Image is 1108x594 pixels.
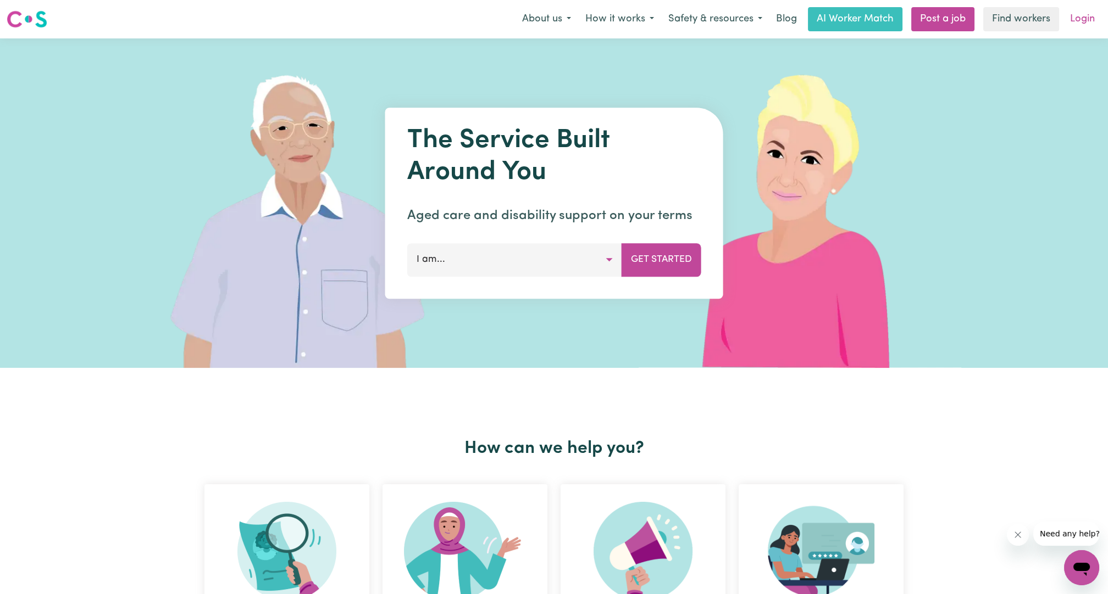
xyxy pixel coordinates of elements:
[578,8,661,31] button: How it works
[515,8,578,31] button: About us
[7,7,47,32] a: Careseekers logo
[407,125,701,188] h1: The Service Built Around You
[622,243,701,276] button: Get Started
[7,9,47,29] img: Careseekers logo
[407,206,701,226] p: Aged care and disability support on your terms
[407,243,622,276] button: I am...
[1063,7,1101,31] a: Login
[983,7,1059,31] a: Find workers
[7,8,67,16] span: Need any help?
[808,7,902,31] a: AI Worker Match
[911,7,974,31] a: Post a job
[1064,550,1099,585] iframe: Button to launch messaging window
[661,8,769,31] button: Safety & resources
[198,438,910,459] h2: How can we help you?
[1033,522,1099,546] iframe: Message from company
[769,7,804,31] a: Blog
[1007,524,1029,546] iframe: Close message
